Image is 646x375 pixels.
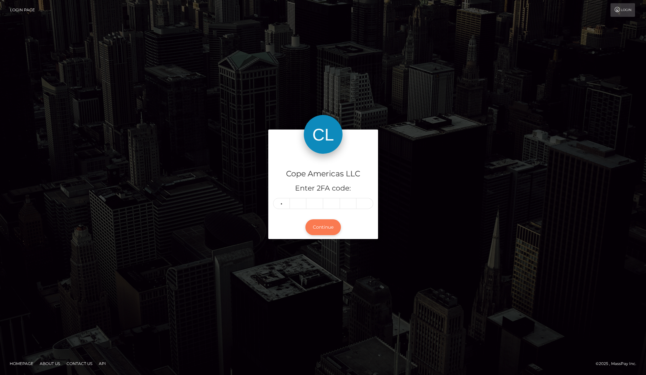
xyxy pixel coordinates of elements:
[305,219,341,235] button: Continue
[37,359,63,369] a: About Us
[96,359,108,369] a: API
[273,183,373,193] h5: Enter 2FA code:
[304,115,343,154] img: Cope Americas LLC
[596,360,641,367] div: © 2025 , MassPay Inc.
[10,3,35,17] a: Login Page
[64,359,95,369] a: Contact Us
[7,359,36,369] a: Homepage
[273,168,373,180] h4: Cope Americas LLC
[610,3,635,17] a: Login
